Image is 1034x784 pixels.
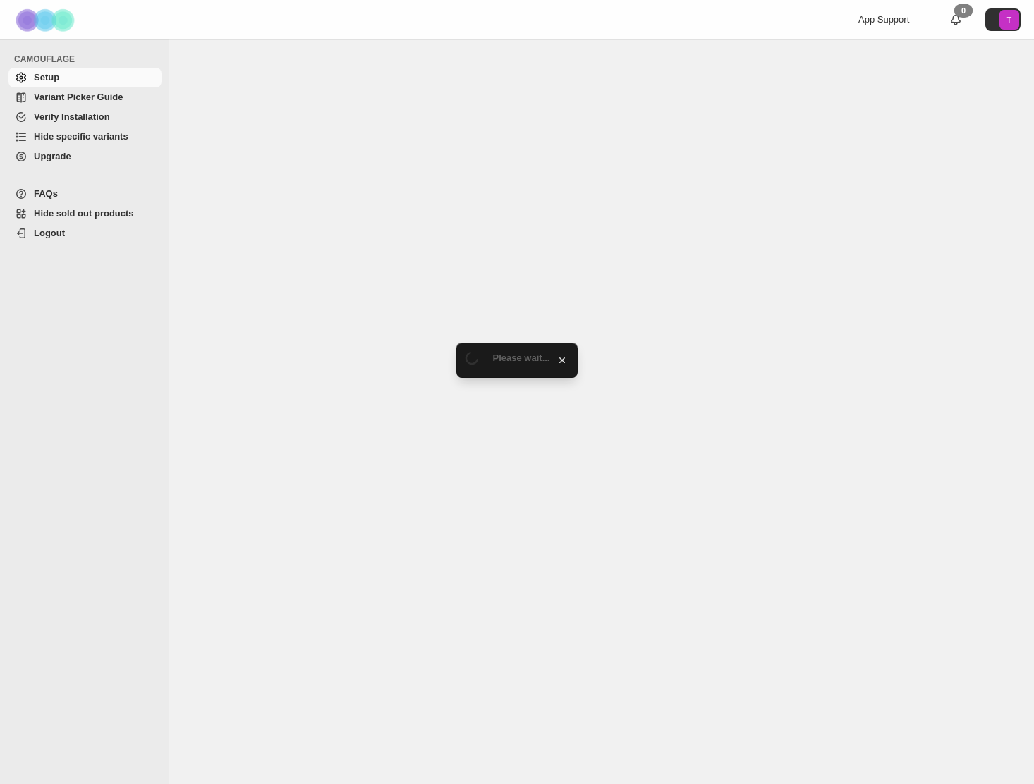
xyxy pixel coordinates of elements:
a: Setup [8,68,162,87]
div: 0 [954,4,973,18]
button: Avatar with initials T [985,8,1021,31]
span: Hide sold out products [34,208,134,219]
a: Hide sold out products [8,204,162,223]
span: Variant Picker Guide [34,92,123,102]
a: Logout [8,223,162,243]
span: Hide specific variants [34,131,128,142]
span: CAMOUFLAGE [14,54,162,65]
a: Verify Installation [8,107,162,127]
img: Camouflage [11,1,82,39]
span: Setup [34,72,59,82]
span: App Support [858,14,909,25]
span: Avatar with initials T [999,10,1019,30]
span: Upgrade [34,151,71,161]
span: Please wait... [493,353,550,363]
span: Logout [34,228,65,238]
a: Variant Picker Guide [8,87,162,107]
a: Hide specific variants [8,127,162,147]
a: FAQs [8,184,162,204]
a: Upgrade [8,147,162,166]
span: Verify Installation [34,111,110,122]
text: T [1007,16,1012,24]
a: 0 [949,13,963,27]
span: FAQs [34,188,58,199]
